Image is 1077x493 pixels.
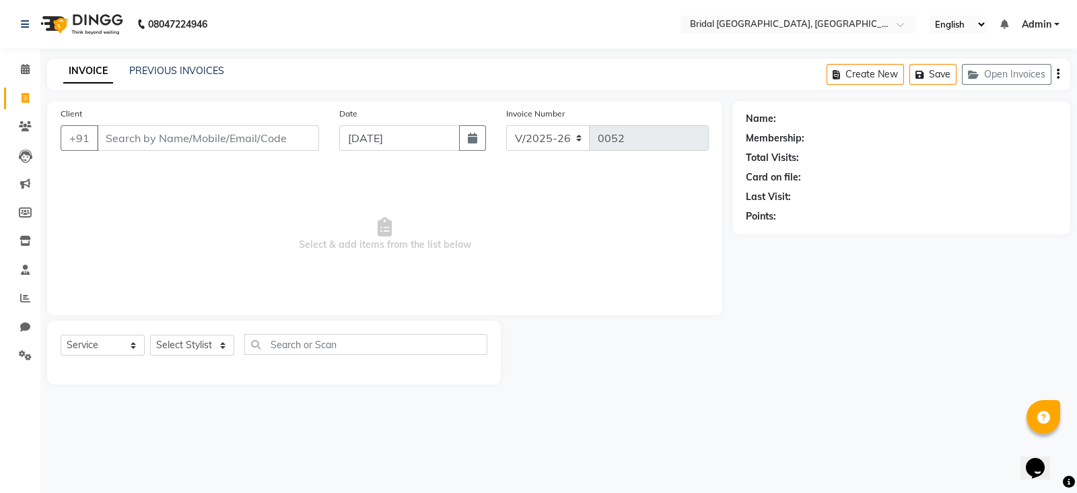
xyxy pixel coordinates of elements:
[746,131,804,145] div: Membership:
[61,108,82,120] label: Client
[746,112,776,126] div: Name:
[61,125,98,151] button: +91
[746,170,801,185] div: Card on file:
[244,334,487,355] input: Search or Scan
[148,5,207,43] b: 08047224946
[34,5,127,43] img: logo
[61,167,709,302] span: Select & add items from the list below
[129,65,224,77] a: PREVIOUS INVOICES
[339,108,357,120] label: Date
[962,64,1051,85] button: Open Invoices
[746,151,799,165] div: Total Visits:
[1022,18,1051,32] span: Admin
[746,209,776,224] div: Points:
[746,190,791,204] div: Last Visit:
[909,64,957,85] button: Save
[827,64,904,85] button: Create New
[97,125,319,151] input: Search by Name/Mobile/Email/Code
[63,59,113,84] a: INVOICE
[506,108,565,120] label: Invoice Number
[1020,439,1064,480] iframe: chat widget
